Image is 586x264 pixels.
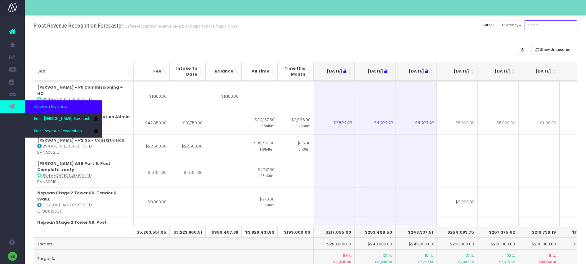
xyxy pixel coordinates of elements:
th: Jul 25 : activate to sort column ascending [355,62,396,81]
td: $5,000.00 [437,111,478,134]
td: $5,000.00 [478,111,519,134]
td: $22,500.00 [134,134,170,158]
td: Targets [34,238,314,249]
span: Custom Reports [34,103,67,110]
strong: [PERSON_NAME] - P2.S5 - Construction [37,137,124,143]
th: Balance: activate to sort column ascending [206,62,242,81]
td: $11,100.00 [134,81,170,111]
th: Fee: activate to sort column ascending [134,62,170,81]
small: 168h15m [261,123,275,128]
strong: [PERSON_NAME] ASB Part 9: Post Completi...ranty [37,161,110,173]
th: All Time: activate to sort column ascending [242,62,278,81]
td: : BVNA0035U [34,81,134,111]
th: Sep 25: activate to sort column ascending [436,62,477,81]
th: Jun 25 : activate to sort column ascending [314,62,355,81]
th: Intake To Date: activate to sort column ascending [170,62,206,81]
th: Job: activate to sort column ascending [34,62,134,81]
td: $11,100.00 [206,81,242,111]
span: 83% [343,253,351,259]
td: $10,750.00 [134,217,170,246]
button: Filter [480,20,499,30]
td: $370.00 [242,187,278,217]
td: $7,500.00 [314,111,355,134]
td: : BVNA0021U [34,134,134,158]
td: $39,157.50 [242,111,278,134]
small: 12h30m [297,123,311,128]
abbr: CPB Contractors Pty Ltd [43,203,92,208]
th: $248,337.51 [396,226,436,238]
td: : CPBC0100U4 [34,217,134,246]
small: 148h45m [260,146,275,152]
a: Frost Revenue Recognition [25,125,102,138]
th: $3,223,860.51 [170,226,206,238]
th: Time this Month: activate to sort column ascending [278,62,314,81]
th: $254,083.75 [436,226,477,238]
img: images/default_profile_image.png [8,252,17,261]
span: 102% [464,253,474,259]
th: Aug 25 : activate to sort column ascending [396,62,436,81]
small: 0h30m [298,146,311,152]
th: $210,739.19 [518,226,559,238]
td: $260,000.00 [477,238,518,249]
td: : BVNA0010U [34,158,134,187]
button: Currency [498,20,525,30]
td: $260,000.00 [518,238,559,249]
small: 25h30m [260,173,275,178]
button: Show Unsecured [531,45,574,55]
span: Frost Revenue Recognition [34,129,82,134]
td: $240,000.00 [355,238,396,249]
th: $3,829,431.80 [242,226,278,238]
th: $253,499.50 [355,226,396,238]
span: 81% [549,253,556,259]
td: $9,000.00 [437,187,478,217]
small: Define recognised revenue per job and report on the financial year [123,23,239,29]
strong: Nepean Stage 2 Tower 06: Tender & Evalu... [37,190,117,202]
td: $35,737.50 [242,134,278,158]
abbr: BVN Architecture Pty Ltd [43,173,92,178]
td: $4,717.50 [242,158,278,187]
th: Oct 25: activate to sort column ascending [477,62,518,81]
td: $115.00 [278,134,314,158]
abbr: BVN Architecture Pty Ltd [43,144,92,149]
td: $22,500.00 [170,134,206,158]
small: 1h00m [264,202,275,208]
th: $5,263,551.95 [133,226,170,238]
th: $267,375.62 [477,226,518,238]
input: Search... [525,20,577,30]
td: $1,100.00 [519,111,560,134]
td: $2,965.00 [278,111,314,134]
td: $10,164.00 [134,158,170,187]
td: $6,000.00 [396,111,437,134]
strong: Nepean Stage 2 Tower 09: Post Completio... [37,219,107,231]
h3: Frost Revenue Recognition Forecaster [34,23,239,29]
td: $31,750.00 [170,111,206,134]
th: Nov 25: activate to sort column ascending [518,62,559,81]
span: Show Unsecured [540,47,570,52]
td: $260,000.00 [314,238,355,249]
td: $6,000.00 [355,111,396,134]
abbr: BVN Architecture Pty Ltd [43,97,92,102]
th: $199,000.00 [278,226,314,238]
strong: [PERSON_NAME] - P8 Commissioning + HO [37,84,123,96]
td: $250,000.00 [436,238,477,249]
td: $10,164.00 [170,158,206,187]
span: 106% [382,253,392,259]
span: 103% [505,253,515,259]
td: $9,000.00 [134,187,170,217]
span: Frost [PERSON_NAME] Forecast [34,116,89,122]
td: $245,000.00 [396,238,436,249]
td: $42,850.00 [134,111,170,134]
th: $959,407.88 [206,226,242,238]
a: Frost [PERSON_NAME] Forecast [25,113,102,125]
span: 101% [425,253,433,259]
th: $217,055.00 [314,226,355,238]
td: : CPBC0100U1 [34,187,134,217]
